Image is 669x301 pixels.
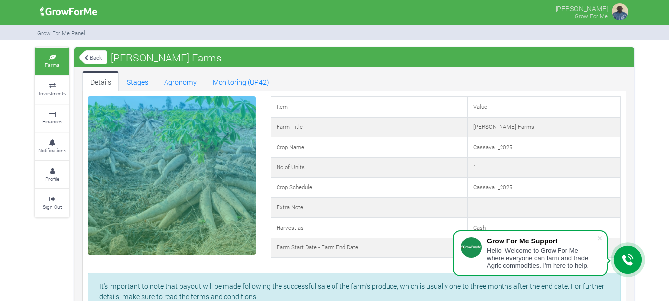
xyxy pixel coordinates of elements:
[575,12,608,20] small: Grow For Me
[487,247,597,269] div: Hello! Welcome to Grow For Me where everyone can farm and trade Agric commodities. I'm here to help.
[35,48,69,75] a: Farms
[271,218,467,238] td: Harvest as
[39,90,66,97] small: Investments
[45,61,59,68] small: Farms
[42,118,62,125] small: Finances
[37,2,101,22] img: growforme image
[35,105,69,132] a: Finances
[205,71,277,91] a: Monitoring (UP42)
[271,178,467,198] td: Crop Schedule
[468,97,621,117] td: Value
[271,157,467,178] td: No of Units
[468,117,621,137] td: [PERSON_NAME] Farms
[468,137,621,158] td: Cassava I_2025
[35,161,69,188] a: Profile
[156,71,205,91] a: Agronomy
[35,189,69,217] a: Sign Out
[556,2,608,14] p: [PERSON_NAME]
[109,48,224,67] span: [PERSON_NAME] Farms
[79,49,107,65] a: Back
[271,238,467,258] td: Farm Start Date - Farm End Date
[271,197,467,218] td: Extra Note
[468,178,621,198] td: Cassava I_2025
[35,133,69,160] a: Notifications
[487,237,597,245] div: Grow For Me Support
[82,71,119,91] a: Details
[468,157,621,178] td: 1
[271,117,467,137] td: Farm Title
[610,2,630,22] img: growforme image
[119,71,156,91] a: Stages
[38,147,66,154] small: Notifications
[37,29,85,37] small: Grow For Me Panel
[271,137,467,158] td: Crop Name
[271,97,467,117] td: Item
[45,175,59,182] small: Profile
[35,76,69,103] a: Investments
[43,203,62,210] small: Sign Out
[468,218,621,238] td: Cash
